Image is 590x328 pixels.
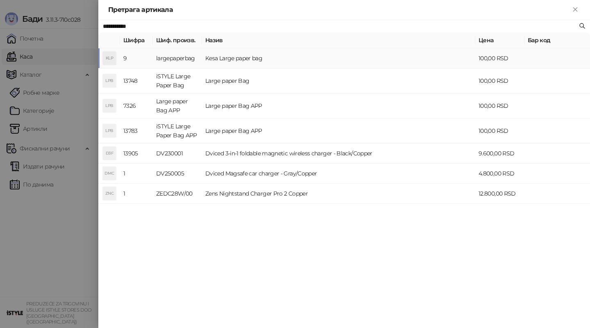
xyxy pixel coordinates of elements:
th: Бар код [524,32,590,48]
td: Dviced Magsafe car charger - Gray/Copper [202,164,475,184]
div: LPB [103,99,116,112]
td: Large paper Bag [202,68,475,93]
td: largepaperbag [153,48,202,68]
td: Large paper Bag APP [153,93,202,118]
td: 12.800,00 RSD [475,184,524,204]
div: Претрага артикала [108,5,570,15]
td: 4.800,00 RSD [475,164,524,184]
td: 9 [120,48,153,68]
th: Цена [475,32,524,48]
div: D3F [103,147,116,160]
td: DV230001 [153,143,202,164]
td: 13783 [120,118,153,143]
td: 100,00 RSD [475,93,524,118]
td: 13748 [120,68,153,93]
td: 100,00 RSD [475,68,524,93]
td: 7326 [120,93,153,118]
td: 1 [120,184,153,204]
th: Шифра [120,32,153,48]
td: Large paper Bag APP [202,93,475,118]
div: LPB [103,74,116,87]
td: Zens Nightstand Charger Pro 2 Copper [202,184,475,204]
th: Назив [202,32,475,48]
td: DV250005 [153,164,202,184]
td: Kesa Large paper bag [202,48,475,68]
td: iSTYLE Large Paper Bag APP [153,118,202,143]
th: Шиф. произв. [153,32,202,48]
td: 100,00 RSD [475,48,524,68]
td: 1 [120,164,153,184]
td: Large paper Bag APP [202,118,475,143]
td: iSTYLE Large Paper Bag [153,68,202,93]
div: LPB [103,124,116,137]
td: 100,00 RSD [475,118,524,143]
div: ZNC [103,187,116,200]
td: 9.600,00 RSD [475,143,524,164]
div: DMC [103,167,116,180]
button: Close [570,5,580,15]
td: 13905 [120,143,153,164]
td: ZEDC28W/00 [153,184,202,204]
td: Dviced 3-in-1 foldable magnetic wireless charger - Black/Copper [202,143,475,164]
div: KLP [103,52,116,65]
